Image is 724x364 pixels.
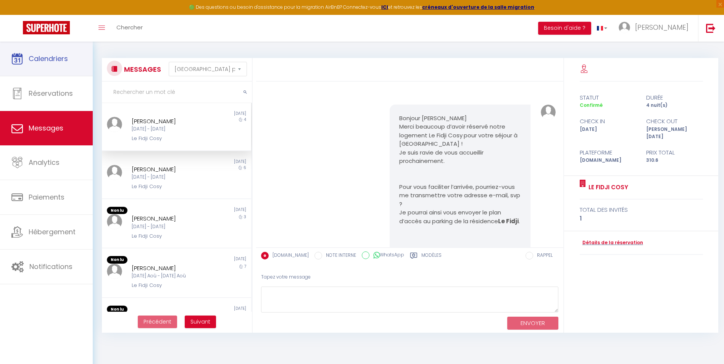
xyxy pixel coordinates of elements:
a: créneaux d'ouverture de la salle migration [422,4,534,10]
div: [PERSON_NAME] [132,214,209,223]
a: ... [PERSON_NAME] [613,15,698,42]
div: [PERSON_NAME] [132,264,209,273]
span: Chercher [116,23,143,31]
div: Le Fidji Cosy [132,232,209,240]
img: Super Booking [23,21,70,34]
div: check in [575,117,642,126]
div: Le Fidji Cosy [132,135,209,142]
a: Détails de la réservation [580,239,643,246]
button: ENVOYER [507,317,558,330]
img: ... [107,117,122,132]
div: Le Fidji Cosy [132,282,209,289]
p: Merci beaucoup d’avoir réservé notre logement Le Fidji Cosy pour votre séjour à [GEOGRAPHIC_DATA]... [399,122,521,166]
a: Chercher [111,15,148,42]
p: Pour vous faciliter l’arrivée, pourriez-vous me transmettre votre adresse e-mail, svp ? [399,183,521,209]
div: [DATE] - [DATE] [132,223,209,230]
span: [PERSON_NAME] [635,23,689,32]
label: RAPPEL [533,252,553,260]
label: WhatsApp [369,251,404,260]
div: [DOMAIN_NAME] [575,157,642,164]
div: [DATE] [176,256,251,264]
img: ... [619,22,630,33]
div: 310.6 [641,157,708,164]
input: Rechercher un mot clé [102,82,252,103]
span: 6 [243,165,246,171]
p: Bonjour [PERSON_NAME] [399,114,521,123]
div: Le Fidji Cosy [132,183,209,190]
div: total des invités [580,205,703,214]
img: ... [107,264,122,279]
span: Précédent [144,318,171,325]
span: 7 [244,264,246,269]
button: Besoin d'aide ? [538,22,591,35]
div: [DATE] [176,111,251,117]
div: [DATE] [176,159,251,165]
span: Non lu [107,256,127,264]
div: [DATE] Aoû - [DATE] Aoû [132,272,209,280]
button: Next [185,316,216,329]
p: Je pourrai ainsi vous envoyer le plan d’accès au parking de la résidence . [399,208,521,225]
div: [PERSON_NAME] [132,117,209,126]
span: Calendriers [29,54,68,63]
div: [DATE] [176,207,251,214]
div: Plateforme [575,148,642,157]
a: Le Fidji Cosy [586,183,628,192]
span: Analytics [29,158,60,167]
h3: MESSAGES [122,61,161,78]
div: 4 nuit(s) [641,102,708,109]
span: Non lu [107,207,127,214]
div: durée [641,93,708,102]
img: logout [706,23,716,33]
span: Confirmé [580,102,603,108]
button: Previous [138,316,177,329]
div: [DATE] [176,306,251,313]
span: Réservations [29,89,73,98]
div: Prix total [641,148,708,157]
div: [PERSON_NAME] [132,165,209,174]
strong: Le Fidji [498,217,519,225]
a: ICI [381,4,388,10]
label: Modèles [421,252,442,261]
div: [DATE] [575,126,642,140]
img: ... [541,105,556,120]
div: [DATE] - [DATE] [132,174,209,181]
label: NOTE INTERNE [322,252,356,260]
span: 4 [244,117,246,122]
span: Notifications [29,262,73,271]
div: check out [641,117,708,126]
span: Paiements [29,192,64,202]
span: Suivant [190,318,210,325]
div: Tapez votre message [261,268,558,287]
div: statut [575,93,642,102]
img: ... [107,165,122,180]
span: Non lu [107,306,127,313]
img: ... [107,214,122,229]
div: [PERSON_NAME][DATE] [641,126,708,140]
div: [DATE] - [DATE] [132,126,209,133]
label: [DOMAIN_NAME] [269,252,309,260]
span: Hébergement [29,227,76,237]
span: Messages [29,123,63,133]
div: 1 [580,214,703,223]
span: 3 [244,214,246,220]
